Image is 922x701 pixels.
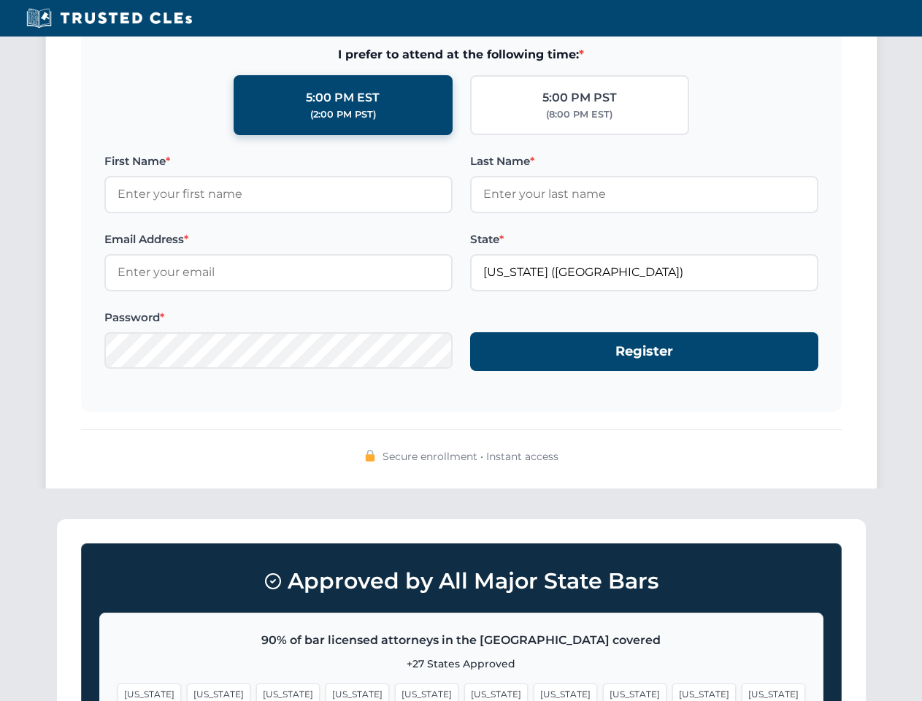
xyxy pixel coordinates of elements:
[470,153,818,170] label: Last Name
[470,332,818,371] button: Register
[470,176,818,212] input: Enter your last name
[470,254,818,291] input: Florida (FL)
[104,254,453,291] input: Enter your email
[104,309,453,326] label: Password
[22,7,196,29] img: Trusted CLEs
[310,107,376,122] div: (2:00 PM PST)
[306,88,380,107] div: 5:00 PM EST
[546,107,612,122] div: (8:00 PM EST)
[542,88,617,107] div: 5:00 PM PST
[104,231,453,248] label: Email Address
[118,656,805,672] p: +27 States Approved
[470,231,818,248] label: State
[104,45,818,64] span: I prefer to attend at the following time:
[104,153,453,170] label: First Name
[118,631,805,650] p: 90% of bar licensed attorneys in the [GEOGRAPHIC_DATA] covered
[104,176,453,212] input: Enter your first name
[383,448,558,464] span: Secure enrollment • Instant access
[99,562,823,601] h3: Approved by All Major State Bars
[364,450,376,461] img: 🔒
